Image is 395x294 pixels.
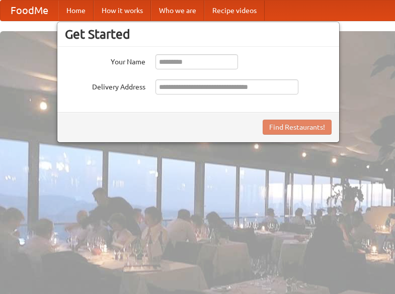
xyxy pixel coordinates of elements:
[204,1,265,21] a: Recipe videos
[263,120,332,135] button: Find Restaurants!
[65,54,145,67] label: Your Name
[151,1,204,21] a: Who we are
[65,27,332,42] h3: Get Started
[94,1,151,21] a: How it works
[65,79,145,92] label: Delivery Address
[58,1,94,21] a: Home
[1,1,58,21] a: FoodMe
